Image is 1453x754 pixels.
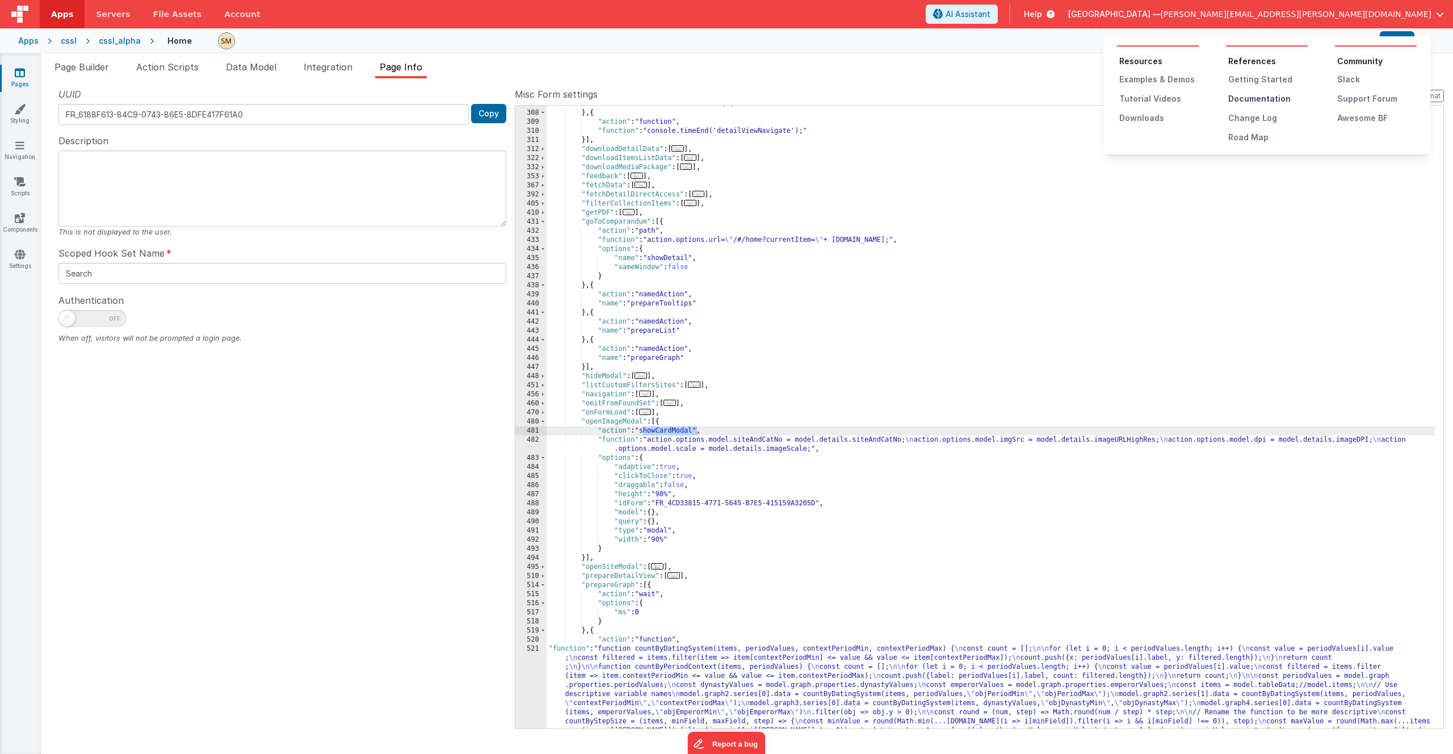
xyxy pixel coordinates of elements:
div: Tutorial Videos [1119,93,1199,104]
div: Road Map [1228,132,1308,143]
div: Support Forum [1337,93,1417,104]
div: Change Log [1228,112,1308,124]
div: Getting Started [1228,74,1308,85]
div: Downloads [1119,112,1199,124]
div: Awesome BF [1337,112,1417,124]
div: Documentation [1228,93,1308,104]
div: Examples & Demos [1119,74,1199,85]
div: Slack [1337,74,1417,85]
li: Community [1337,56,1417,67]
li: Resources [1119,56,1199,67]
li: References [1228,56,1308,67]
